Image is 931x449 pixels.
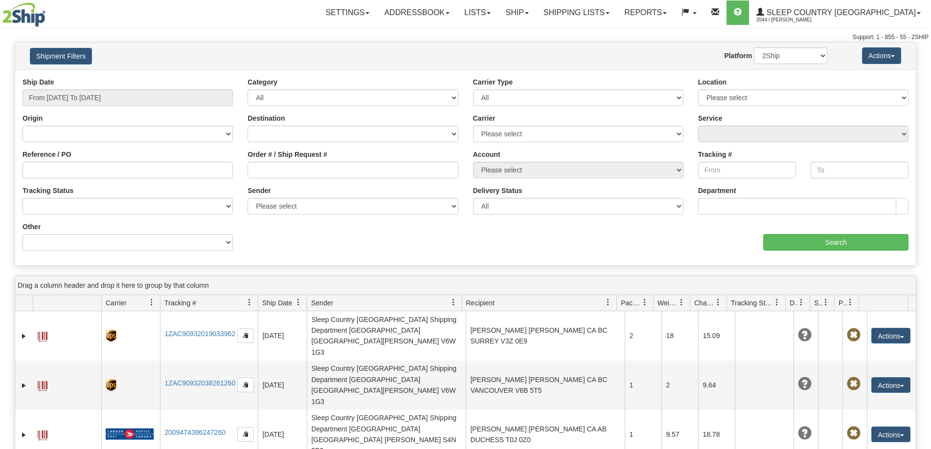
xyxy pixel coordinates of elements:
[445,294,462,311] a: Sender filter column settings
[621,298,641,308] span: Packages
[23,150,71,159] label: Reference / PO
[847,427,861,440] span: Pickup Not Assigned
[698,311,735,361] td: 15.09
[164,428,226,436] a: 2009474386247260
[258,311,307,361] td: [DATE]
[724,51,752,61] label: Platform
[2,2,45,27] img: logo2044.jpg
[237,328,254,343] button: Copy to clipboard
[694,298,715,308] span: Charge
[698,150,732,159] label: Tracking #
[661,361,698,410] td: 2
[19,381,29,390] a: Expand
[106,379,116,391] img: 8 - UPS
[290,294,307,311] a: Ship Date filter column settings
[106,298,127,308] span: Carrier
[600,294,616,311] a: Recipient filter column settings
[698,113,723,123] label: Service
[38,327,47,343] a: Label
[248,150,327,159] label: Order # / Ship Request #
[164,379,235,387] a: 1ZAC90932038261260
[908,174,930,274] iframe: chat widget
[636,294,653,311] a: Packages filter column settings
[793,294,810,311] a: Delivery Status filter column settings
[625,361,661,410] td: 1
[19,331,29,341] a: Expand
[15,276,916,295] div: grid grouping header
[698,361,735,410] td: 9.64
[473,186,522,195] label: Delivery Status
[661,311,698,361] td: 18
[248,113,285,123] label: Destination
[23,222,41,232] label: Other
[377,0,457,25] a: Addressbook
[457,0,498,25] a: Lists
[466,311,625,361] td: [PERSON_NAME] [PERSON_NAME] CA BC SURREY V3Z 0E9
[756,15,830,25] span: 2044 / [PERSON_NAME]
[237,427,254,442] button: Copy to clipboard
[466,361,625,410] td: [PERSON_NAME] [PERSON_NAME] CA BC VANCOUVER V6B 5T5
[19,430,29,440] a: Expand
[38,377,47,392] a: Label
[658,298,678,308] span: Weight
[839,298,847,308] span: Pickup Status
[318,0,377,25] a: Settings
[871,427,910,442] button: Actions
[673,294,690,311] a: Weight filter column settings
[473,77,513,87] label: Carrier Type
[798,377,812,391] span: Unknown
[311,298,333,308] span: Sender
[536,0,617,25] a: Shipping lists
[862,47,901,64] button: Actions
[698,77,727,87] label: Location
[625,311,661,361] td: 2
[764,8,916,17] span: Sleep Country [GEOGRAPHIC_DATA]
[164,330,235,338] a: 1ZAC90932019033962
[710,294,727,311] a: Charge filter column settings
[871,377,910,393] button: Actions
[473,113,496,123] label: Carrier
[698,162,796,178] input: From
[164,298,196,308] span: Tracking #
[798,427,812,440] span: Unknown
[811,162,908,178] input: To
[23,186,73,195] label: Tracking Status
[237,378,254,392] button: Copy to clipboard
[847,328,861,342] span: Pickup Not Assigned
[248,186,271,195] label: Sender
[106,330,116,342] img: 8 - UPS
[2,33,929,42] div: Support: 1 - 855 - 55 - 2SHIP
[749,0,928,25] a: Sleep Country [GEOGRAPHIC_DATA] 2044 / [PERSON_NAME]
[498,0,536,25] a: Ship
[473,150,500,159] label: Account
[38,426,47,442] a: Label
[30,48,92,64] button: Shipment Filters
[798,328,812,342] span: Unknown
[814,298,822,308] span: Shipment Issues
[23,113,43,123] label: Origin
[731,298,773,308] span: Tracking Status
[23,77,54,87] label: Ship Date
[698,186,736,195] label: Department
[763,234,908,251] input: Search
[847,377,861,391] span: Pickup Not Assigned
[871,328,910,343] button: Actions
[769,294,785,311] a: Tracking Status filter column settings
[307,311,466,361] td: Sleep Country [GEOGRAPHIC_DATA] Shipping Department [GEOGRAPHIC_DATA] [GEOGRAPHIC_DATA][PERSON_NA...
[262,298,292,308] span: Ship Date
[466,298,495,308] span: Recipient
[258,361,307,410] td: [DATE]
[106,428,154,440] img: 20 - Canada Post
[307,361,466,410] td: Sleep Country [GEOGRAPHIC_DATA] Shipping Department [GEOGRAPHIC_DATA] [GEOGRAPHIC_DATA][PERSON_NA...
[842,294,859,311] a: Pickup Status filter column settings
[248,77,277,87] label: Category
[617,0,674,25] a: Reports
[817,294,834,311] a: Shipment Issues filter column settings
[790,298,798,308] span: Delivery Status
[241,294,258,311] a: Tracking # filter column settings
[143,294,160,311] a: Carrier filter column settings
